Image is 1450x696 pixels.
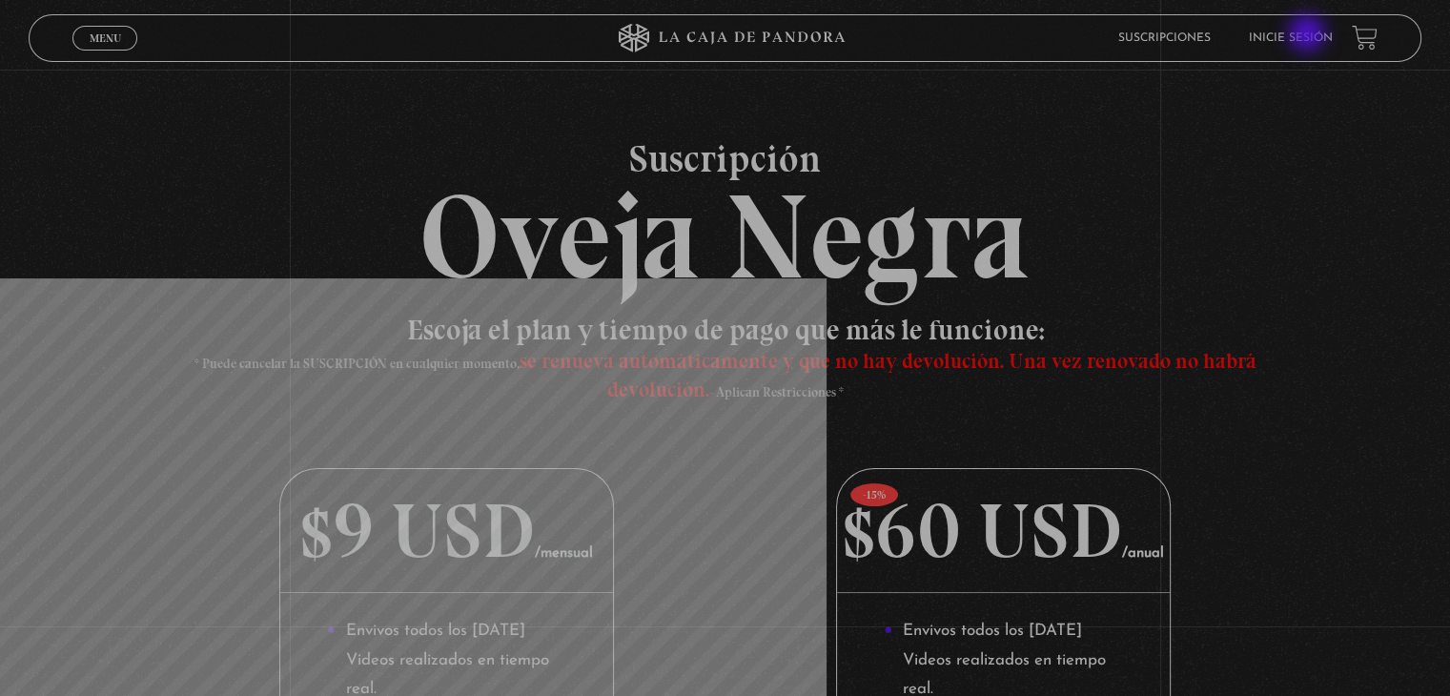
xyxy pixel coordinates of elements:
[168,316,1281,401] h3: Escoja el plan y tiempo de pago que más le funcione:
[519,348,1256,402] span: se renueva automáticamente y que no hay devolución. Una vez renovado no habrá devolución.
[1122,546,1164,561] span: /anual
[29,139,1420,297] h2: Oveja Negra
[83,48,128,61] span: Cerrar
[837,469,1169,593] p: $60 USD
[1249,32,1333,44] a: Inicie sesión
[90,32,121,44] span: Menu
[1352,25,1378,51] a: View your shopping cart
[535,546,593,561] span: /mensual
[280,469,612,593] p: $9 USD
[194,356,1256,400] span: * Puede cancelar la SUSCRIPCIÓN en cualquier momento, - Aplican Restricciones *
[1118,32,1211,44] a: Suscripciones
[29,139,1420,177] span: Suscripción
